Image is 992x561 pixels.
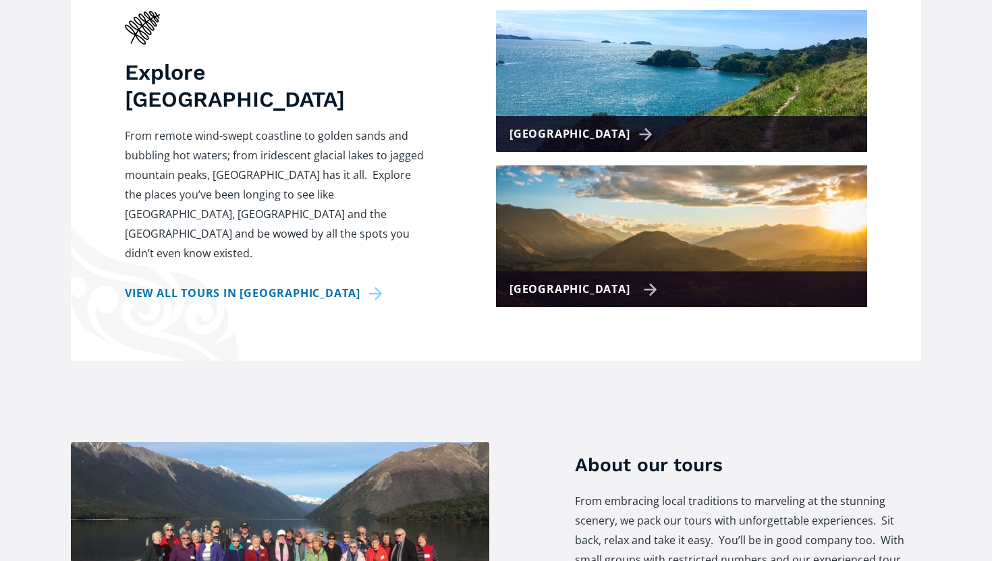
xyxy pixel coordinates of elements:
a: [GEOGRAPHIC_DATA] [496,10,867,152]
div: [GEOGRAPHIC_DATA] [509,279,657,299]
a: [GEOGRAPHIC_DATA] [496,165,867,307]
a: View all tours in [GEOGRAPHIC_DATA] [125,284,387,303]
h3: Explore [GEOGRAPHIC_DATA] [125,59,429,113]
h3: About our tours [575,452,921,478]
p: From remote wind-swept coastline to golden sands and bubbling hot waters; from iridescent glacial... [125,126,429,263]
div: [GEOGRAPHIC_DATA] [509,124,657,144]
